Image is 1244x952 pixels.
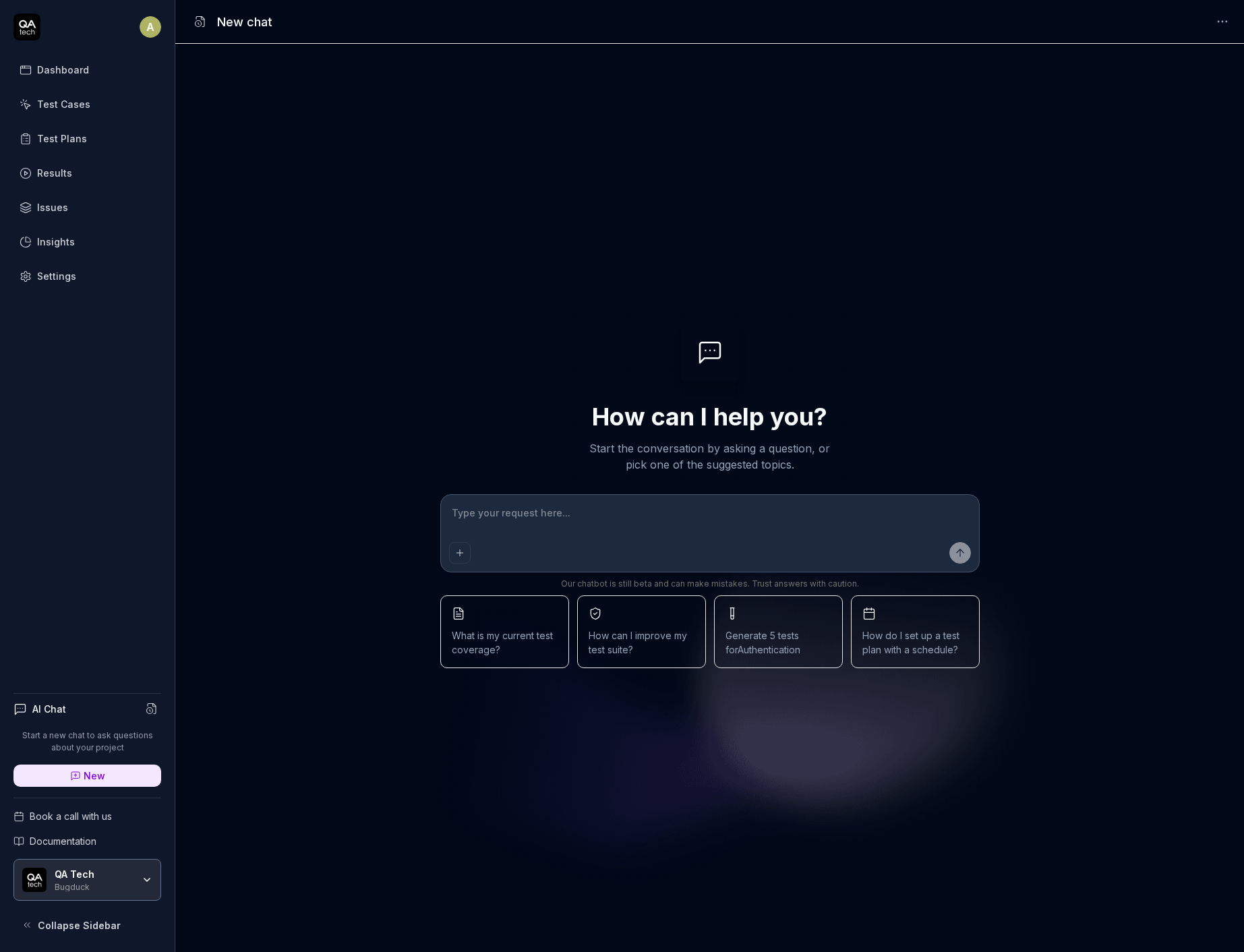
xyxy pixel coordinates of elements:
[851,595,980,668] button: How do I set up a test plan with a schedule?
[38,918,121,932] span: Collapse Sidebar
[30,834,96,848] span: Documentation
[13,834,161,848] a: Documentation
[13,730,161,754] p: Start a new chat to ask questions about your project
[37,166,72,180] div: Results
[37,97,90,111] div: Test Cases
[37,235,75,249] div: Insights
[22,868,47,892] img: QA Tech Logo
[440,578,980,590] div: Our chatbot is still beta and can make mistakes. Trust answers with caution.
[13,765,161,787] a: New
[449,542,471,564] button: Add attachment
[13,263,161,289] a: Settings
[452,628,558,657] span: What is my current test coverage?
[37,200,68,214] div: Issues
[13,160,161,186] a: Results
[13,57,161,83] a: Dashboard
[55,868,133,881] div: QA Tech
[140,13,161,40] button: A
[714,595,843,668] button: Generate 5 tests forAuthentication
[37,131,87,146] div: Test Plans
[37,63,89,77] div: Dashboard
[13,809,161,823] a: Book a call with us
[13,912,161,939] button: Collapse Sidebar
[440,595,569,668] button: What is my current test coverage?
[13,229,161,255] a: Insights
[140,16,161,38] span: A
[32,702,66,716] h4: AI Chat
[217,13,272,31] h1: New chat
[55,881,133,891] div: Bugduck
[37,269,76,283] div: Settings
[30,809,112,823] span: Book a call with us
[13,194,161,220] a: Issues
[589,628,694,657] span: How can I improve my test suite?
[725,630,800,655] span: Generate 5 tests for Authentication
[13,125,161,152] a: Test Plans
[13,91,161,117] a: Test Cases
[577,595,706,668] button: How can I improve my test suite?
[13,859,161,901] button: QA Tech LogoQA TechBugduck
[84,769,105,783] span: New
[862,628,968,657] span: How do I set up a test plan with a schedule?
